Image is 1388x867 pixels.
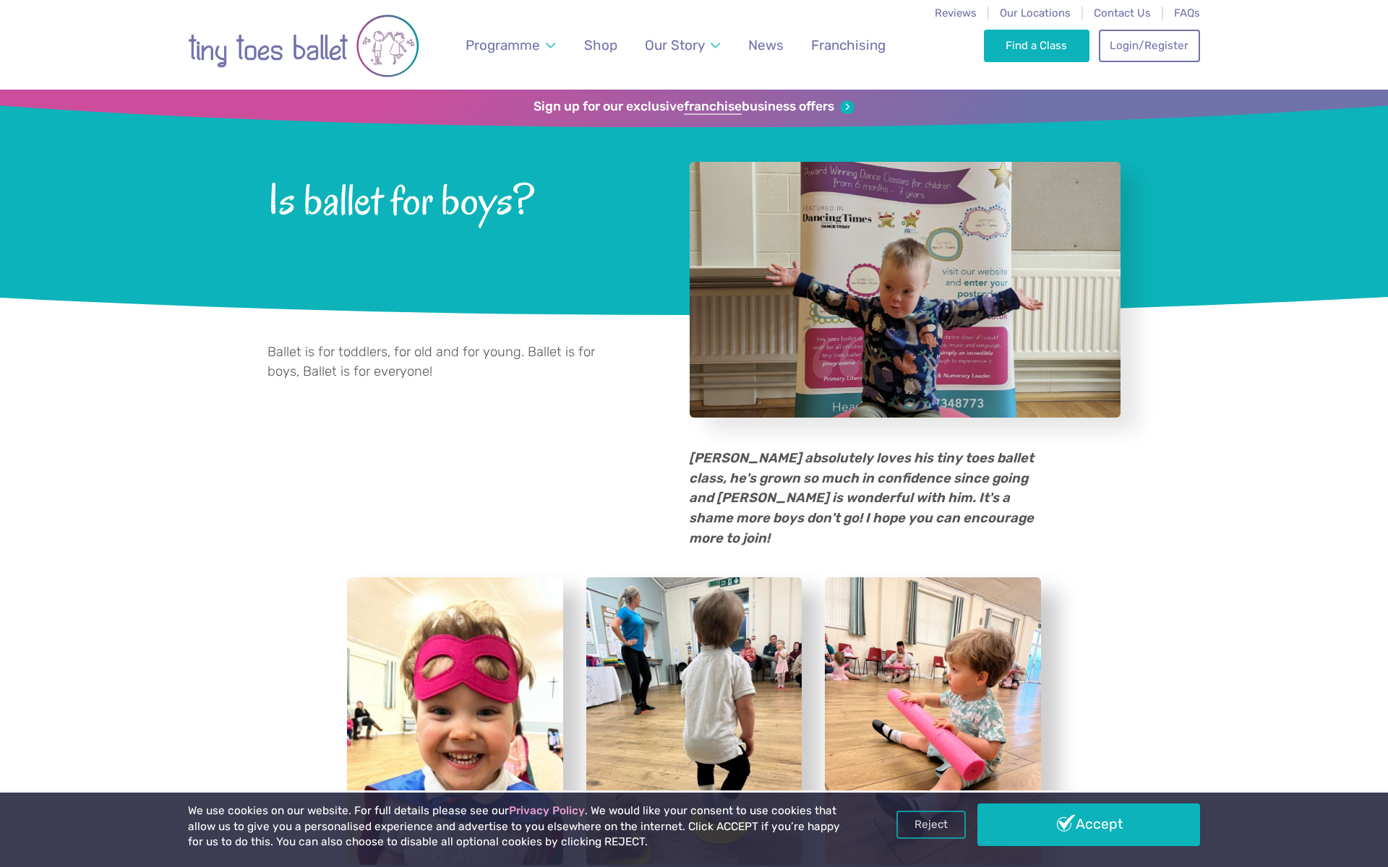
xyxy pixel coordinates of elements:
span: News [748,37,784,53]
a: View full-size image [825,577,1041,865]
a: Shop [578,28,625,62]
a: Programme [459,28,562,62]
p: Ballet is for toddlers, for old and for young. Ballet is for boys, Ballet is for everyone! [267,342,626,382]
a: Login/Register [1099,30,1200,61]
img: tiny toes ballet [188,9,419,82]
a: FAQs [1174,7,1200,20]
span: Is ballet for boys? [267,173,651,224]
a: Our Locations [1000,7,1071,20]
a: View full-size image [347,577,563,865]
a: Franchising [805,28,893,62]
a: Contact Us [1094,7,1151,20]
a: Sign up for our exclusivefranchisebusiness offers [534,99,854,115]
a: Reject [896,811,966,838]
em: [PERSON_NAME] absolutely loves his tiny toes ballet class, he's grown so much in confidence since... [689,450,1034,545]
strong: franchise [684,99,742,115]
span: Our Story [645,37,705,53]
a: Accept [977,803,1200,845]
a: News [741,28,790,62]
span: Shop [584,37,617,53]
span: Programme [466,37,540,53]
p: We use cookies on our website. For full details please see our . We would like your consent to us... [188,803,846,850]
a: Reviews [935,7,977,20]
span: Franchising [811,37,886,53]
a: Privacy Policy [509,804,585,817]
a: Find a Class [984,30,1090,61]
a: View full-size image [586,577,802,865]
a: Our Story [638,28,727,62]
